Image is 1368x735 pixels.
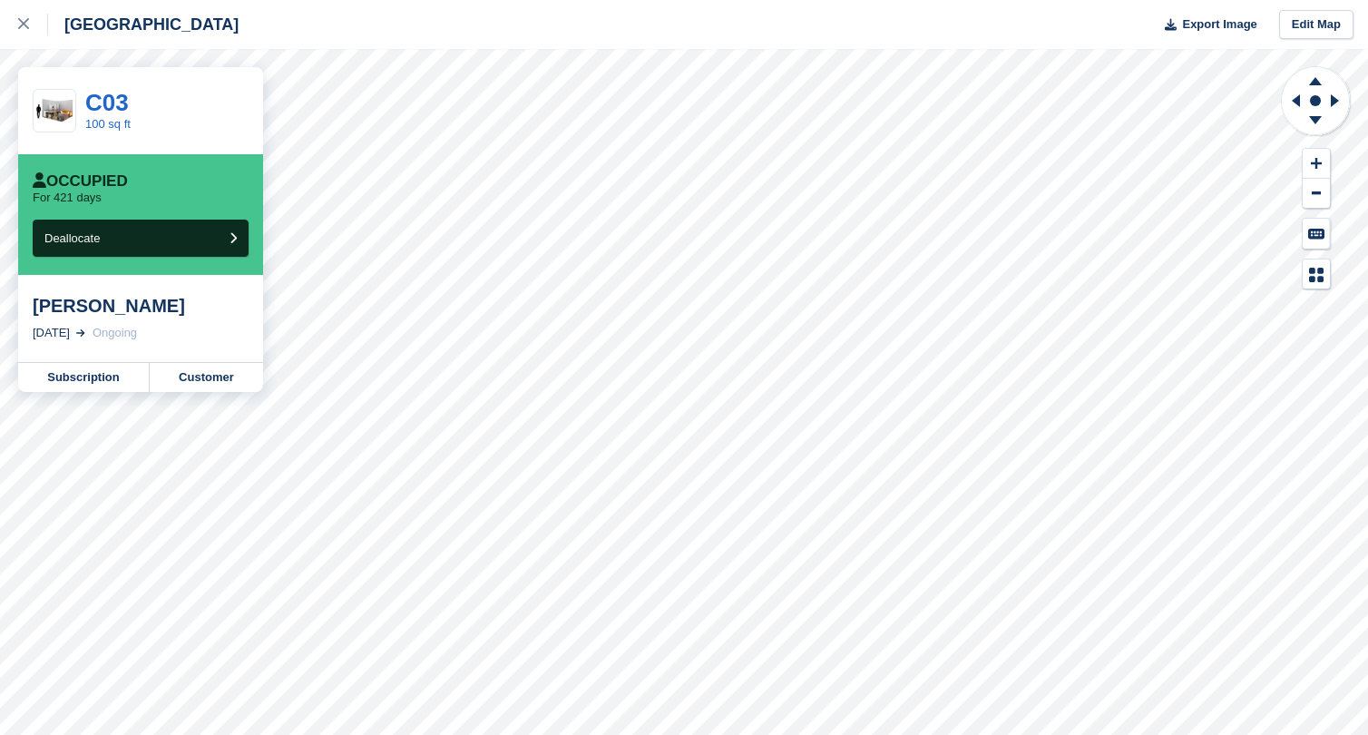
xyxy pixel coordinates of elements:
span: Deallocate [44,231,100,245]
button: Map Legend [1303,260,1330,289]
div: Occupied [33,172,128,191]
img: 100-sqft-unit.jpg [34,95,75,127]
div: [DATE] [33,324,70,342]
button: Zoom Out [1303,179,1330,209]
span: Export Image [1182,15,1256,34]
a: Customer [150,363,263,392]
div: [GEOGRAPHIC_DATA] [48,14,239,35]
div: [PERSON_NAME] [33,295,249,317]
a: C03 [85,89,129,116]
button: Zoom In [1303,149,1330,179]
p: For 421 days [33,191,102,205]
a: Subscription [18,363,150,392]
button: Deallocate [33,220,249,257]
div: Ongoing [93,324,137,342]
button: Export Image [1154,10,1257,40]
img: arrow-right-light-icn-cde0832a797a2874e46488d9cf13f60e5c3a73dbe684e267c42b8395dfbc2abf.svg [76,329,85,337]
a: 100 sq ft [85,117,131,131]
a: Edit Map [1279,10,1353,40]
button: Keyboard Shortcuts [1303,219,1330,249]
